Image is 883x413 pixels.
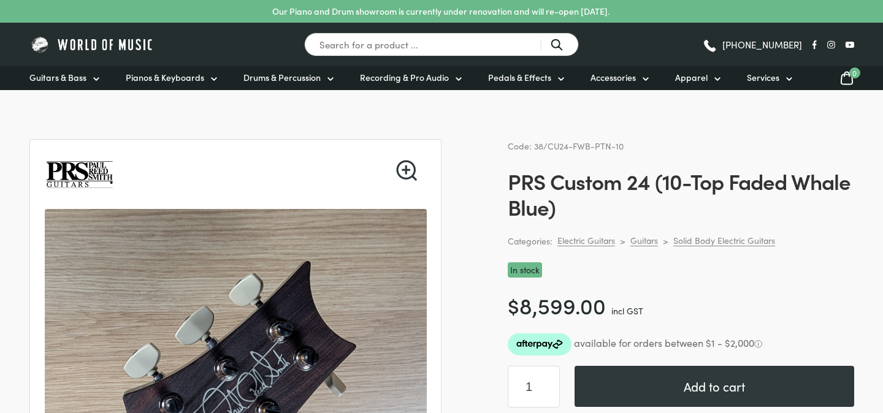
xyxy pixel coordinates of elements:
[488,71,551,84] span: Pedals & Effects
[360,71,449,84] span: Recording & Pro Audio
[29,71,86,84] span: Guitars & Bass
[630,235,658,246] a: Guitars
[702,36,802,54] a: [PHONE_NUMBER]
[508,234,552,248] span: Categories:
[508,262,542,278] p: In stock
[272,5,610,18] p: Our Piano and Drum showroom is currently under renovation and will re-open [DATE].
[508,290,519,320] span: $
[575,366,854,407] button: Add to cart
[304,32,579,56] input: Search for a product ...
[29,35,155,54] img: World of Music
[508,140,624,152] span: Code: 38/CU24-FWB-PTN-10
[557,235,615,246] a: Electric Guitars
[747,71,779,84] span: Services
[849,67,860,78] span: 0
[396,160,417,181] a: View full-screen image gallery
[828,358,883,413] iframe: Chat with our support team
[126,71,204,84] span: Pianos & Keyboards
[243,71,321,84] span: Drums & Percussion
[45,140,115,210] img: Paul Reed Smith
[673,235,775,246] a: Solid Body Electric Guitars
[591,71,636,84] span: Accessories
[508,290,606,320] bdi: 8,599.00
[620,235,625,246] div: >
[508,366,560,407] input: Product quantity
[611,305,643,317] span: incl GST
[508,168,854,219] h1: PRS Custom 24 (10-Top Faded Whale Blue)
[722,40,802,49] span: [PHONE_NUMBER]
[675,71,708,84] span: Apparel
[663,235,668,246] div: >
